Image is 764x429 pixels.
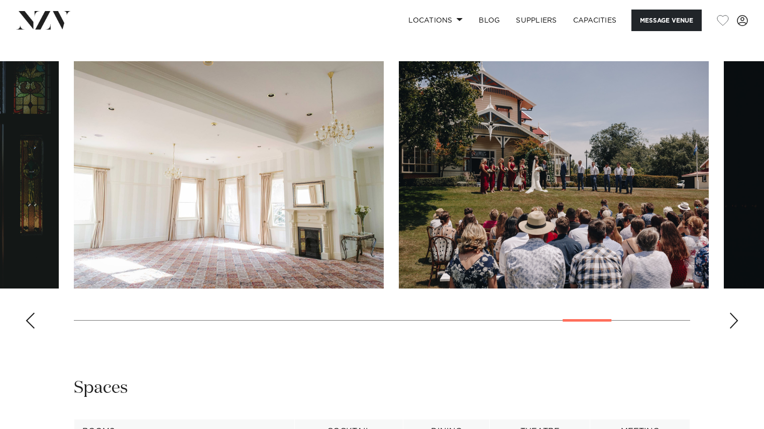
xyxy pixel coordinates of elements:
[16,11,71,29] img: nzv-logo.png
[74,377,128,399] h2: Spaces
[399,61,709,289] swiper-slide: 21 / 24
[400,10,471,31] a: Locations
[631,10,702,31] button: Message Venue
[471,10,508,31] a: BLOG
[508,10,565,31] a: SUPPLIERS
[565,10,625,31] a: Capacities
[74,61,384,289] swiper-slide: 20 / 24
